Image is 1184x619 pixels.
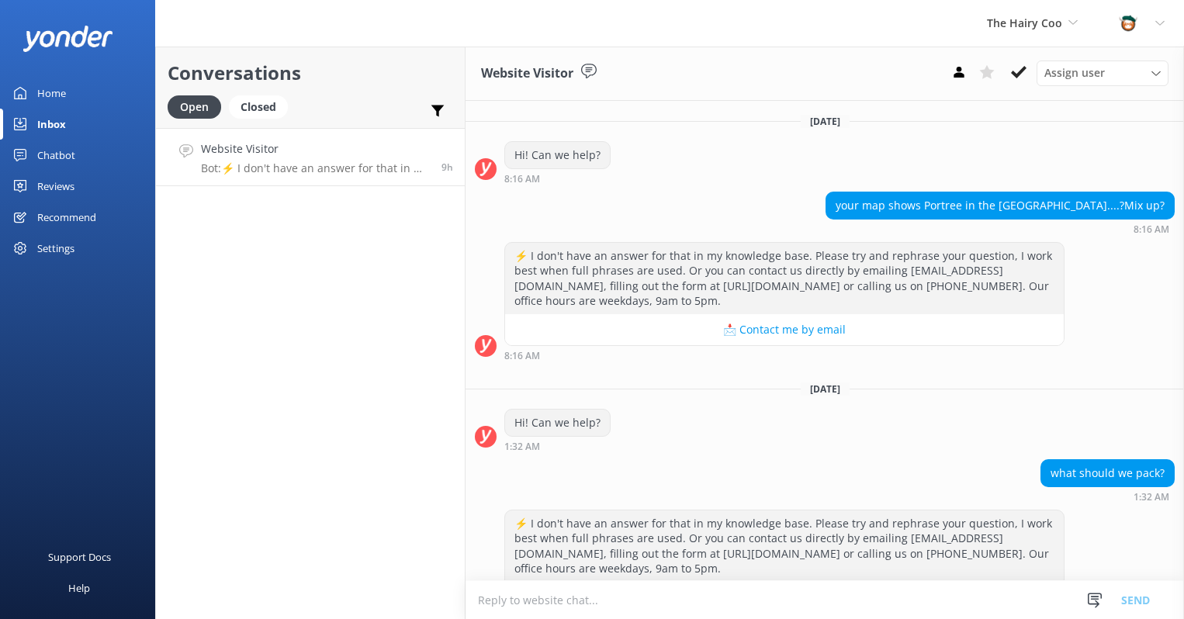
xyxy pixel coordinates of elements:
a: Closed [229,98,296,115]
div: Closed [229,95,288,119]
span: Assign user [1044,64,1105,81]
div: Help [68,572,90,603]
div: Chatbot [37,140,75,171]
div: Open [168,95,221,119]
div: what should we pack? [1041,460,1174,486]
a: Website VisitorBot:⚡ I don't have an answer for that in my knowledge base. Please try and rephras... [156,128,465,186]
div: Recommend [37,202,96,233]
div: Assign User [1037,61,1168,85]
div: 01:32am 12-Aug-2025 (UTC +01:00) Europe/Dublin [504,441,611,451]
img: yonder-white-logo.png [23,26,113,51]
h2: Conversations [168,58,453,88]
strong: 1:32 AM [504,442,540,451]
a: Open [168,98,229,115]
h4: Website Visitor [201,140,430,157]
strong: 8:16 AM [1134,225,1169,234]
button: 📩 Contact me by email [505,314,1064,345]
strong: 1:32 AM [1134,493,1169,502]
p: Bot: ⚡ I don't have an answer for that in my knowledge base. Please try and rephrase your questio... [201,161,430,175]
div: Support Docs [48,541,111,572]
span: [DATE] [801,382,850,396]
div: your map shows Portree in the [GEOGRAPHIC_DATA]....?Mix up? [826,192,1174,219]
div: Hi! Can we help? [505,142,610,168]
div: Hi! Can we help? [505,410,610,436]
div: 08:16am 09-Aug-2025 (UTC +01:00) Europe/Dublin [826,223,1175,234]
strong: 8:16 AM [504,351,540,361]
span: [DATE] [801,115,850,128]
h3: Website Visitor [481,64,573,84]
span: 01:33am 12-Aug-2025 (UTC +01:00) Europe/Dublin [441,161,453,174]
div: ⚡ I don't have an answer for that in my knowledge base. Please try and rephrase your question, I ... [505,510,1064,582]
div: 08:16am 09-Aug-2025 (UTC +01:00) Europe/Dublin [504,173,611,184]
div: Reviews [37,171,74,202]
div: Home [37,78,66,109]
img: 457-1738239164.png [1116,12,1140,35]
div: Settings [37,233,74,264]
strong: 8:16 AM [504,175,540,184]
div: ⚡ I don't have an answer for that in my knowledge base. Please try and rephrase your question, I ... [505,243,1064,314]
div: Inbox [37,109,66,140]
div: 08:16am 09-Aug-2025 (UTC +01:00) Europe/Dublin [504,350,1065,361]
span: The Hairy Coo [987,16,1062,30]
div: 01:32am 12-Aug-2025 (UTC +01:00) Europe/Dublin [1040,491,1175,502]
